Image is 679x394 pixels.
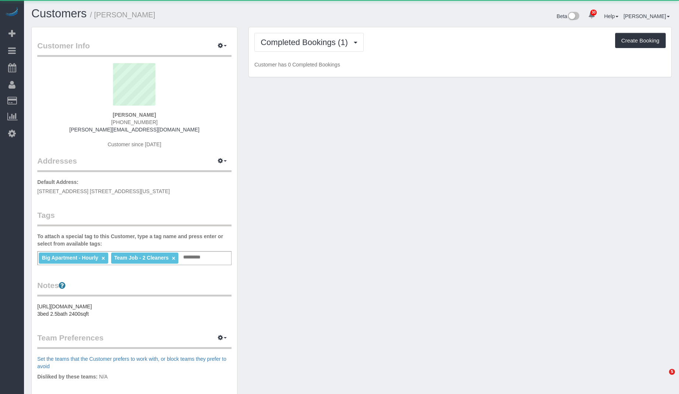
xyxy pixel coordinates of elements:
[114,255,169,261] span: Team Job - 2 Cleaners
[254,33,364,52] button: Completed Bookings (1)
[37,233,232,247] label: To attach a special tag to this Customer, type a tag name and press enter or select from availabl...
[615,33,666,48] button: Create Booking
[37,373,97,380] label: Disliked by these teams:
[590,10,597,16] span: 30
[102,255,105,261] a: ×
[69,127,199,133] a: [PERSON_NAME][EMAIL_ADDRESS][DOMAIN_NAME]
[107,141,161,147] span: Customer since [DATE]
[42,255,98,261] span: Big Apartment - Hourly
[604,13,618,19] a: Help
[37,280,232,297] legend: Notes
[37,188,170,194] span: [STREET_ADDRESS] [STREET_ADDRESS][US_STATE]
[584,7,599,24] a: 30
[37,356,226,369] a: Set the teams that the Customer prefers to work with, or block teams they prefer to avoid
[557,13,580,19] a: Beta
[111,119,158,125] span: [PHONE_NUMBER]
[31,7,87,20] a: Customers
[669,369,675,375] span: 5
[37,303,232,318] pre: [URL][DOMAIN_NAME] 3bed 2.5bath 2400sqft
[37,332,232,349] legend: Team Preferences
[254,61,666,68] p: Customer has 0 Completed Bookings
[37,210,232,226] legend: Tags
[99,374,107,380] span: N/A
[172,255,175,261] a: ×
[4,7,19,18] img: Automaid Logo
[624,13,670,19] a: [PERSON_NAME]
[90,11,155,19] small: / [PERSON_NAME]
[654,369,672,387] iframe: Intercom live chat
[37,178,79,186] label: Default Address:
[261,38,351,47] span: Completed Bookings (1)
[37,40,232,57] legend: Customer Info
[567,12,579,21] img: New interface
[113,112,156,118] strong: [PERSON_NAME]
